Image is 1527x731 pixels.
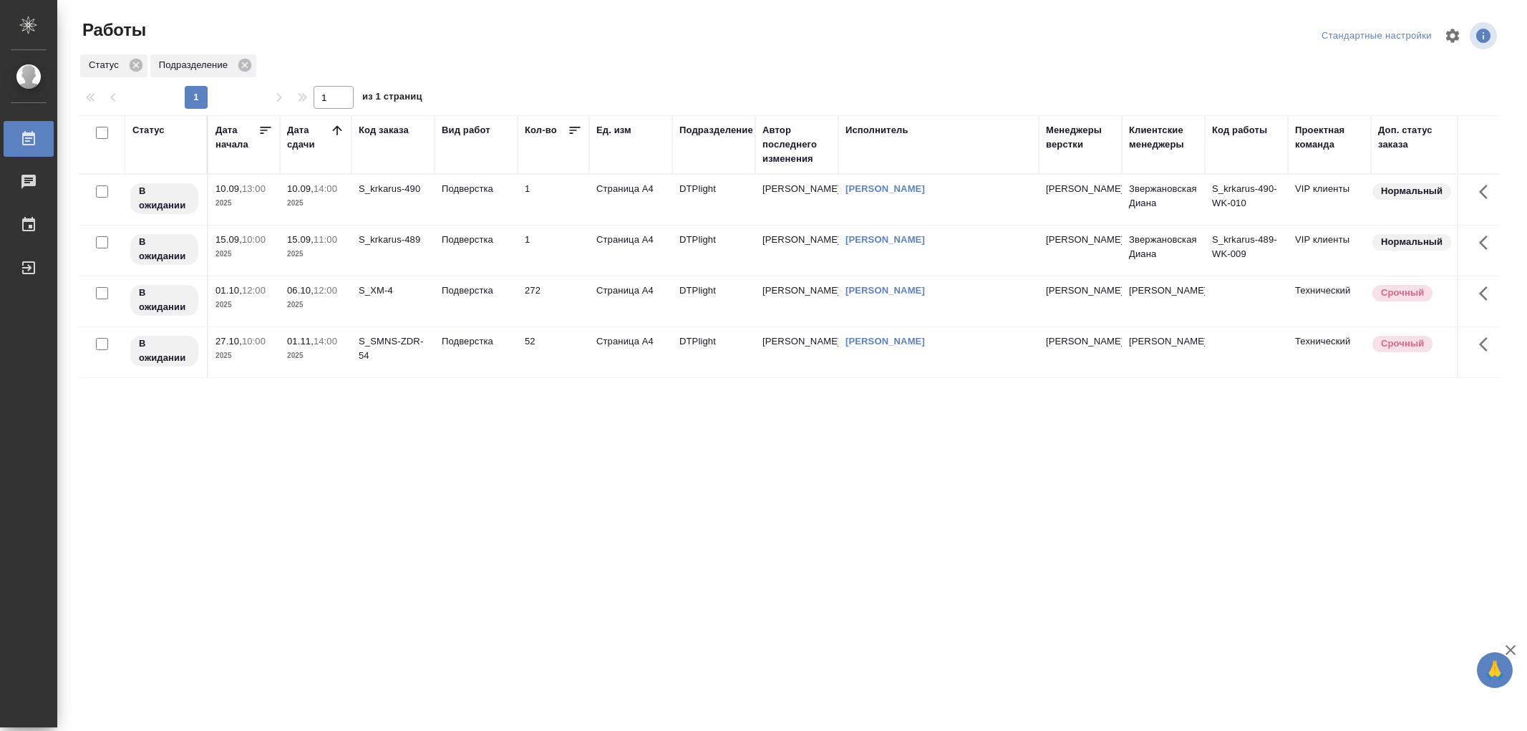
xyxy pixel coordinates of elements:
span: из 1 страниц [362,88,422,109]
p: 2025 [215,298,273,312]
span: Работы [79,19,146,42]
p: 2025 [287,247,344,261]
td: VIP клиенты [1288,175,1371,225]
span: Посмотреть информацию [1470,22,1500,49]
div: Исполнитель назначен, приступать к работе пока рано [129,334,200,368]
p: Подразделение [159,58,233,72]
div: Подразделение [150,54,256,77]
div: Подразделение [679,123,753,137]
p: 14:00 [314,336,337,347]
td: Страница А4 [589,327,672,377]
div: Дата начала [215,123,258,152]
p: [PERSON_NAME] [1046,284,1115,298]
td: [PERSON_NAME] [1122,276,1205,326]
td: DTPlight [672,327,755,377]
div: Статус [80,54,147,77]
div: Проектная команда [1295,123,1364,152]
td: DTPlight [672,226,755,276]
p: Срочный [1381,286,1424,300]
td: DTPlight [672,276,755,326]
div: Исполнитель назначен, приступать к работе пока рано [129,182,200,216]
div: Код заказа [359,123,409,137]
p: 27.10, [215,336,242,347]
button: Здесь прячутся важные кнопки [1470,327,1505,362]
p: 15.09, [287,234,314,245]
p: Нормальный [1381,235,1443,249]
div: Статус [132,123,165,137]
div: Исполнитель назначен, приступать к работе пока рано [129,284,200,317]
p: 2025 [287,298,344,312]
p: 10.09, [215,183,242,194]
p: Подверстка [442,334,510,349]
p: 2025 [287,349,344,363]
span: Настроить таблицу [1435,19,1470,53]
p: 10.09, [287,183,314,194]
td: VIP клиенты [1288,226,1371,276]
td: Звержановская Диана [1122,226,1205,276]
p: 12:00 [242,285,266,296]
td: [PERSON_NAME] [1122,327,1205,377]
p: 2025 [215,196,273,210]
a: [PERSON_NAME] [845,234,925,245]
td: Страница А4 [589,175,672,225]
div: Исполнитель назначен, приступать к работе пока рано [129,233,200,266]
p: 12:00 [314,285,337,296]
div: Вид работ [442,123,490,137]
td: Страница А4 [589,226,672,276]
p: 06.10, [287,285,314,296]
div: Дата сдачи [287,123,330,152]
p: В ожидании [139,235,190,263]
div: Автор последнего изменения [762,123,831,166]
a: [PERSON_NAME] [845,183,925,194]
p: 2025 [287,196,344,210]
div: Исполнитель [845,123,908,137]
div: Кол-во [525,123,557,137]
p: [PERSON_NAME] [1046,233,1115,247]
div: Менеджеры верстки [1046,123,1115,152]
p: 01.10, [215,285,242,296]
td: [PERSON_NAME] [755,226,838,276]
td: [PERSON_NAME] [755,175,838,225]
p: Подверстка [442,284,510,298]
div: Клиентские менеджеры [1129,123,1198,152]
td: 1 [518,226,589,276]
td: Технический [1288,327,1371,377]
p: 11:00 [314,234,337,245]
a: [PERSON_NAME] [845,336,925,347]
p: 01.11, [287,336,314,347]
p: В ожидании [139,337,190,365]
p: Нормальный [1381,184,1443,198]
button: Здесь прячутся важные кнопки [1470,226,1505,260]
span: 🙏 [1483,655,1507,685]
p: Подверстка [442,182,510,196]
td: S_krkarus-490-WK-010 [1205,175,1288,225]
div: S_krkarus-490 [359,182,427,196]
button: 🙏 [1477,652,1513,688]
p: В ожидании [139,184,190,213]
td: Звержановская Диана [1122,175,1205,225]
div: S_krkarus-489 [359,233,427,247]
td: Страница А4 [589,276,672,326]
td: DTPlight [672,175,755,225]
div: split button [1318,25,1435,47]
div: S_XM-4 [359,284,427,298]
button: Здесь прячутся важные кнопки [1470,175,1505,209]
div: Ед. изм [596,123,631,137]
td: S_krkarus-489-WK-009 [1205,226,1288,276]
p: 14:00 [314,183,337,194]
p: 13:00 [242,183,266,194]
div: Код работы [1212,123,1267,137]
div: Доп. статус заказа [1378,123,1453,152]
td: 1 [518,175,589,225]
button: Здесь прячутся важные кнопки [1470,276,1505,311]
p: Срочный [1381,337,1424,351]
a: [PERSON_NAME] [845,285,925,296]
p: 2025 [215,349,273,363]
td: 52 [518,327,589,377]
p: 15.09, [215,234,242,245]
p: Статус [89,58,124,72]
p: [PERSON_NAME] [1046,334,1115,349]
td: [PERSON_NAME] [755,276,838,326]
p: В ожидании [139,286,190,314]
p: 10:00 [242,336,266,347]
